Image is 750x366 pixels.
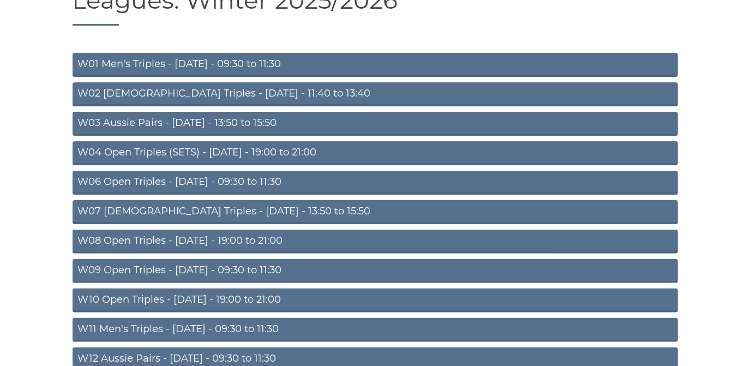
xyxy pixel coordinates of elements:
[73,82,678,106] a: W02 [DEMOGRAPHIC_DATA] Triples - [DATE] - 11:40 to 13:40
[73,318,678,342] a: W11 Men's Triples - [DATE] - 09:30 to 11:30
[73,230,678,254] a: W08 Open Triples - [DATE] - 19:00 to 21:00
[73,112,678,136] a: W03 Aussie Pairs - [DATE] - 13:50 to 15:50
[73,141,678,165] a: W04 Open Triples (SETS) - [DATE] - 19:00 to 21:00
[73,171,678,195] a: W06 Open Triples - [DATE] - 09:30 to 11:30
[73,53,678,77] a: W01 Men's Triples - [DATE] - 09:30 to 11:30
[73,259,678,283] a: W09 Open Triples - [DATE] - 09:30 to 11:30
[73,200,678,224] a: W07 [DEMOGRAPHIC_DATA] Triples - [DATE] - 13:50 to 15:50
[73,289,678,313] a: W10 Open Triples - [DATE] - 19:00 to 21:00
